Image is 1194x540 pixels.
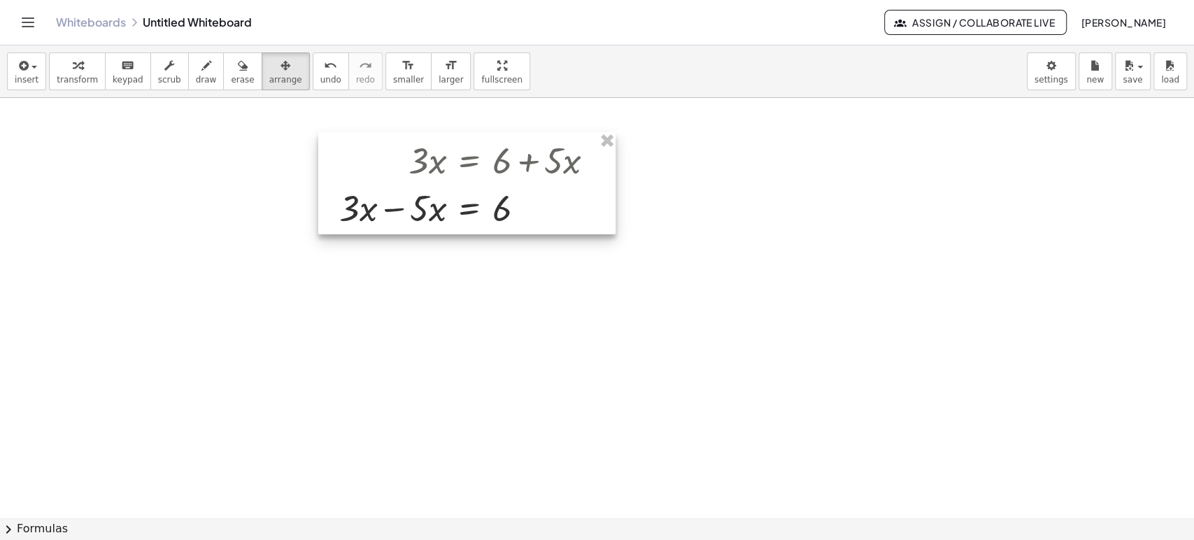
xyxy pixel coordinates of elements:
[57,75,98,85] span: transform
[105,52,151,90] button: keyboardkeypad
[324,57,337,74] i: undo
[196,75,217,85] span: draw
[359,57,372,74] i: redo
[121,57,134,74] i: keyboard
[431,52,471,90] button: format_sizelarger
[385,52,432,90] button: format_sizesmaller
[393,75,424,85] span: smaller
[474,52,530,90] button: fullscreen
[896,16,1055,29] span: Assign / Collaborate Live
[1081,16,1166,29] span: [PERSON_NAME]
[1123,75,1142,85] span: save
[1027,52,1076,90] button: settings
[1115,52,1151,90] button: save
[262,52,310,90] button: arrange
[401,57,415,74] i: format_size
[113,75,143,85] span: keypad
[1079,52,1112,90] button: new
[1153,52,1187,90] button: load
[313,52,349,90] button: undoundo
[1161,75,1179,85] span: load
[56,15,126,29] a: Whiteboards
[348,52,383,90] button: redoredo
[223,52,262,90] button: erase
[7,52,46,90] button: insert
[481,75,522,85] span: fullscreen
[150,52,189,90] button: scrub
[320,75,341,85] span: undo
[439,75,463,85] span: larger
[884,10,1067,35] button: Assign / Collaborate Live
[356,75,375,85] span: redo
[1086,75,1104,85] span: new
[1035,75,1068,85] span: settings
[444,57,457,74] i: format_size
[269,75,302,85] span: arrange
[188,52,225,90] button: draw
[1069,10,1177,35] button: [PERSON_NAME]
[231,75,254,85] span: erase
[158,75,181,85] span: scrub
[15,75,38,85] span: insert
[17,11,39,34] button: Toggle navigation
[49,52,106,90] button: transform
